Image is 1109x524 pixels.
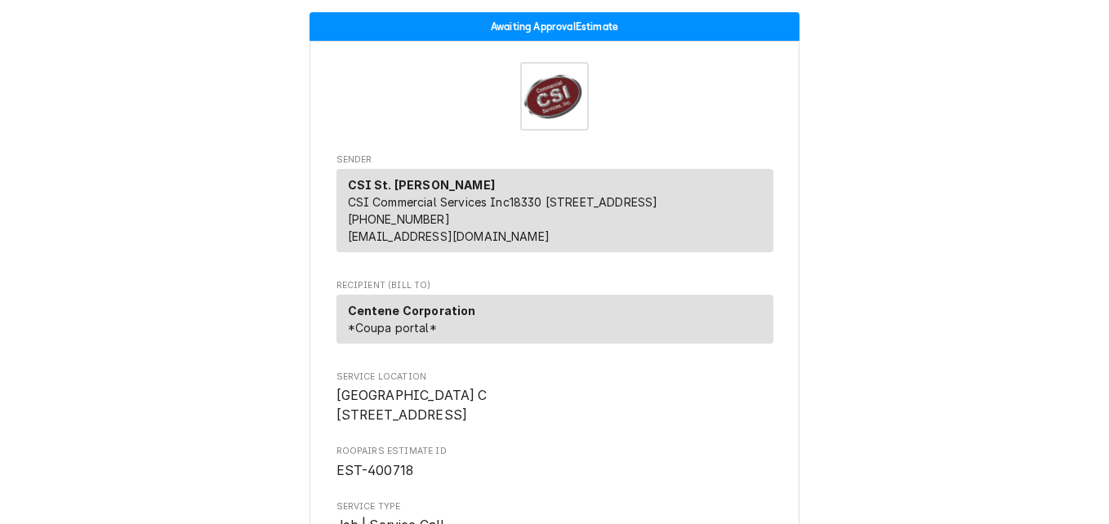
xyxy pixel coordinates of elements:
a: [EMAIL_ADDRESS][DOMAIN_NAME] [348,229,550,243]
div: Estimate Recipient [336,279,773,351]
span: Service Location [336,386,773,424]
span: Recipient (Bill To) [336,279,773,292]
div: Sender [336,169,773,259]
div: Sender [336,169,773,252]
div: Recipient (Bill To) [336,295,773,344]
a: [PHONE_NUMBER] [348,212,450,226]
span: Service Type [336,500,773,513]
div: Estimate Sender [336,153,773,260]
div: Status [310,12,799,41]
span: [GEOGRAPHIC_DATA] C [STREET_ADDRESS] [336,388,488,423]
span: Sender [336,153,773,167]
span: Awaiting Approval Estimate [491,21,618,32]
span: Roopairs Estimate ID [336,445,773,458]
div: Roopairs Estimate ID [336,445,773,480]
span: *Coupa portal* [348,321,437,335]
span: EST-400718 [336,463,414,478]
img: Logo [520,62,589,131]
div: Service Location [336,371,773,425]
span: Roopairs Estimate ID [336,461,773,481]
strong: Centene Corporation [348,304,476,318]
span: Service Location [336,371,773,384]
strong: CSI St. [PERSON_NAME] [348,178,495,192]
span: CSI Commercial Services Inc18330 [STREET_ADDRESS] [348,195,658,209]
div: Recipient (Bill To) [336,295,773,350]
